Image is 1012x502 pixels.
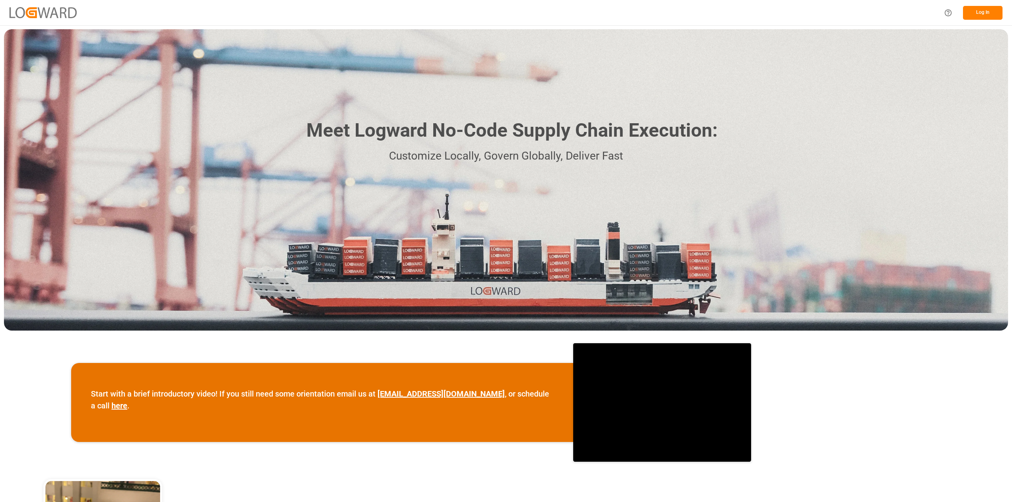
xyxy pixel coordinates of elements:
a: here [111,401,127,410]
button: Log In [963,6,1003,20]
a: [EMAIL_ADDRESS][DOMAIN_NAME] [378,389,505,399]
p: Start with a brief introductory video! If you still need some orientation email us at , or schedu... [91,388,553,412]
p: Customize Locally, Govern Globally, Deliver Fast [295,147,717,165]
h1: Meet Logward No-Code Supply Chain Execution: [306,117,717,145]
img: Logward_new_orange.png [9,7,77,18]
button: Help Center [939,4,957,22]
